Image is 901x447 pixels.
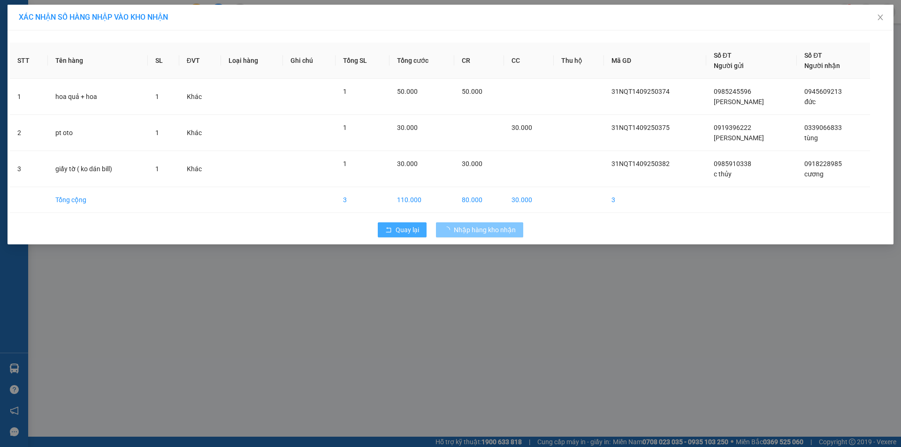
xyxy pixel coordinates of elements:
span: [PERSON_NAME] [714,134,764,142]
span: 30.000 [462,160,482,167]
span: 0918228985 [804,160,842,167]
th: Thu hộ [554,43,604,79]
span: Số ĐT [714,52,732,59]
td: 3 [336,187,390,213]
th: Mã GD [604,43,706,79]
th: Loại hàng [221,43,283,79]
span: 0985245596 [714,88,751,95]
span: c thủy [714,170,732,178]
span: Số ĐT [804,52,822,59]
th: CC [504,43,554,79]
span: 31NQT1409250382 [611,160,670,167]
span: 30.000 [397,160,418,167]
span: XÁC NHẬN SỐ HÀNG NHẬP VÀO KHO NHẬN [19,13,168,22]
th: STT [10,43,48,79]
span: 1 [155,165,159,173]
td: giấy tờ ( ko dán bill) [48,151,148,187]
span: 30.000 [512,124,532,131]
span: 0945609213 [804,88,842,95]
span: 1 [155,129,159,136]
span: cương [804,170,824,178]
td: 2 [10,115,48,151]
th: CR [454,43,504,79]
button: Nhập hàng kho nhận [436,222,523,237]
span: Quay lại [396,225,419,235]
th: ĐVT [179,43,221,79]
button: Close [867,5,893,31]
td: Khác [179,115,221,151]
td: 80.000 [454,187,504,213]
span: 31NQT1409250374 [611,88,670,95]
span: Người gửi [714,62,744,69]
span: 1 [343,88,347,95]
td: 3 [604,187,706,213]
td: 1 [10,79,48,115]
span: đức [804,98,816,106]
span: 0919396222 [714,124,751,131]
td: 30.000 [504,187,554,213]
span: rollback [385,227,392,234]
span: tùng [804,134,818,142]
span: Nhập hàng kho nhận [454,225,516,235]
td: 3 [10,151,48,187]
td: Khác [179,151,221,187]
span: 0985910338 [714,160,751,167]
span: 50.000 [397,88,418,95]
td: hoa quả + hoa [48,79,148,115]
span: 1 [343,124,347,131]
span: 0339066833 [804,124,842,131]
span: loading [443,227,454,233]
th: Ghi chú [283,43,335,79]
th: Tổng SL [336,43,390,79]
span: 1 [155,93,159,100]
th: Tổng cước [389,43,454,79]
span: [PERSON_NAME] [714,98,764,106]
td: Khác [179,79,221,115]
button: rollbackQuay lại [378,222,427,237]
td: pt oto [48,115,148,151]
span: Người nhận [804,62,840,69]
td: Tổng cộng [48,187,148,213]
span: 50.000 [462,88,482,95]
span: 31NQT1409250375 [611,124,670,131]
span: 1 [343,160,347,167]
span: 30.000 [397,124,418,131]
span: close [877,14,884,21]
th: Tên hàng [48,43,148,79]
td: 110.000 [389,187,454,213]
th: SL [148,43,179,79]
